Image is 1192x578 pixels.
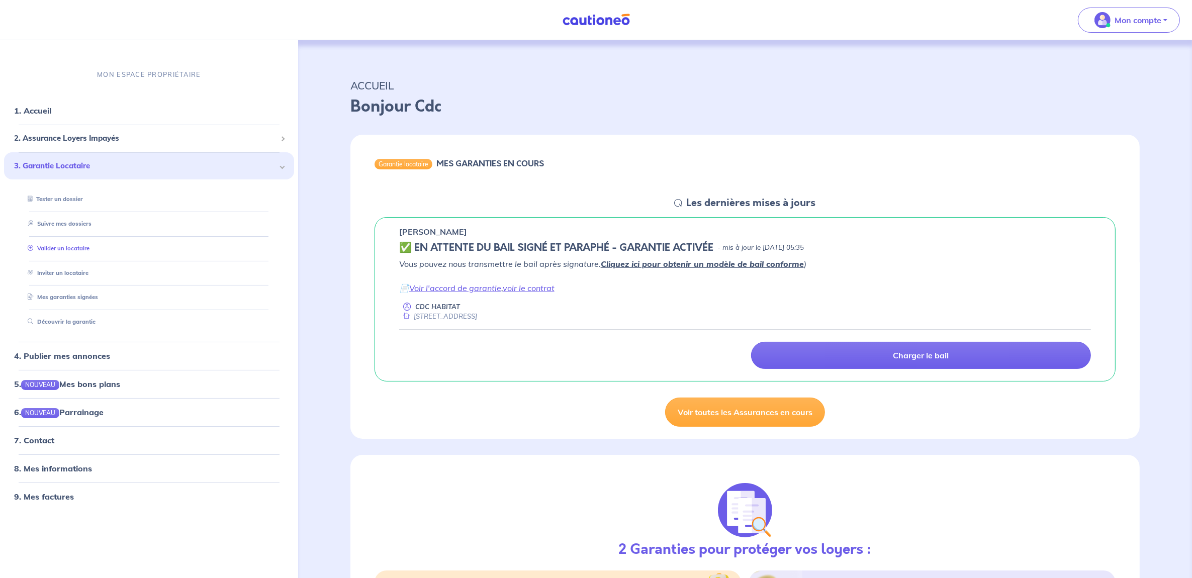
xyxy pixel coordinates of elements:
[399,312,477,321] div: [STREET_ADDRESS]
[14,133,277,144] span: 2. Assurance Loyers Impayés
[14,160,277,172] span: 3. Garantie Locataire
[24,196,83,203] a: Tester un dossier
[665,398,825,427] a: Voir toutes les Assurances en cours
[24,318,96,325] a: Découvrir la garantie
[503,283,555,293] a: voir le contrat
[24,245,89,252] a: Valider un locataire
[415,302,460,312] p: CDC HABITAT
[399,226,467,238] p: [PERSON_NAME]
[16,265,282,281] div: Inviter un locataire
[97,70,201,79] p: MON ESPACE PROPRIÉTAIRE
[601,259,804,269] a: Cliquez ici pour obtenir un modèle de bail conforme
[4,101,294,121] div: 1. Accueil
[14,379,120,389] a: 5.NOUVEAUMes bons plans
[350,76,1140,94] p: ACCUEIL
[14,407,104,417] a: 6.NOUVEAUParrainage
[1078,8,1180,33] button: illu_account_valid_menu.svgMon compte
[16,240,282,257] div: Valider un locataire
[16,289,282,306] div: Mes garanties signées
[14,492,74,502] a: 9. Mes factures
[409,283,501,293] a: Voir l'accord de garantie
[4,458,294,478] div: 8. Mes informations
[436,159,544,168] h6: MES GARANTIES EN COURS
[16,314,282,330] div: Découvrir la garantie
[717,243,804,253] p: - mis à jour le [DATE] 05:35
[4,152,294,180] div: 3. Garantie Locataire
[399,242,713,254] h5: ✅️️️ EN ATTENTE DU BAIL SIGNÉ ET PARAPHÉ - GARANTIE ACTIVÉE
[893,350,949,360] p: Charger le bail
[375,159,432,169] div: Garantie locataire
[686,197,815,209] h5: Les dernières mises à jours
[24,220,91,227] a: Suivre mes dossiers
[16,216,282,232] div: Suivre mes dossiers
[559,14,634,26] img: Cautioneo
[399,283,555,293] em: 📄 ,
[4,346,294,366] div: 4. Publier mes annonces
[618,541,871,558] h3: 2 Garanties pour protéger vos loyers :
[751,342,1091,369] a: Charger le bail
[14,106,51,116] a: 1. Accueil
[16,191,282,208] div: Tester un dossier
[1115,14,1161,26] p: Mon compte
[4,402,294,422] div: 6.NOUVEAUParrainage
[14,351,110,361] a: 4. Publier mes annonces
[14,463,92,473] a: 8. Mes informations
[4,374,294,394] div: 5.NOUVEAUMes bons plans
[399,242,1091,254] div: state: CONTRACT-SIGNED, Context: IN-LANDLORD,IS-GL-CAUTION-IN-LANDLORD
[718,483,772,537] img: justif-loupe
[24,294,98,301] a: Mes garanties signées
[4,487,294,507] div: 9. Mes factures
[4,129,294,148] div: 2. Assurance Loyers Impayés
[350,94,1140,119] p: Bonjour Cdc
[4,430,294,450] div: 7. Contact
[399,259,806,269] em: Vous pouvez nous transmettre le bail après signature. )
[14,435,54,445] a: 7. Contact
[1094,12,1111,28] img: illu_account_valid_menu.svg
[24,269,88,276] a: Inviter un locataire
